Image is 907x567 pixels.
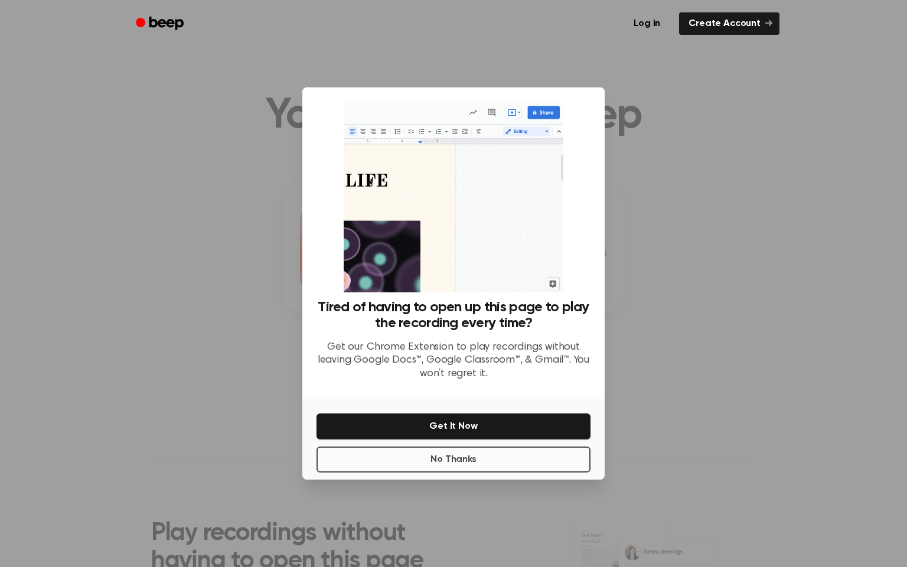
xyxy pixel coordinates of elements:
p: Get our Chrome Extension to play recordings without leaving Google Docs™, Google Classroom™, & Gm... [317,341,590,381]
h3: Tired of having to open up this page to play the recording every time? [317,299,590,331]
button: No Thanks [317,447,590,472]
button: Get It Now [317,413,590,439]
img: Beep extension in action [344,102,563,292]
a: Create Account [679,12,779,35]
a: Beep [128,12,194,35]
a: Log in [622,10,672,37]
